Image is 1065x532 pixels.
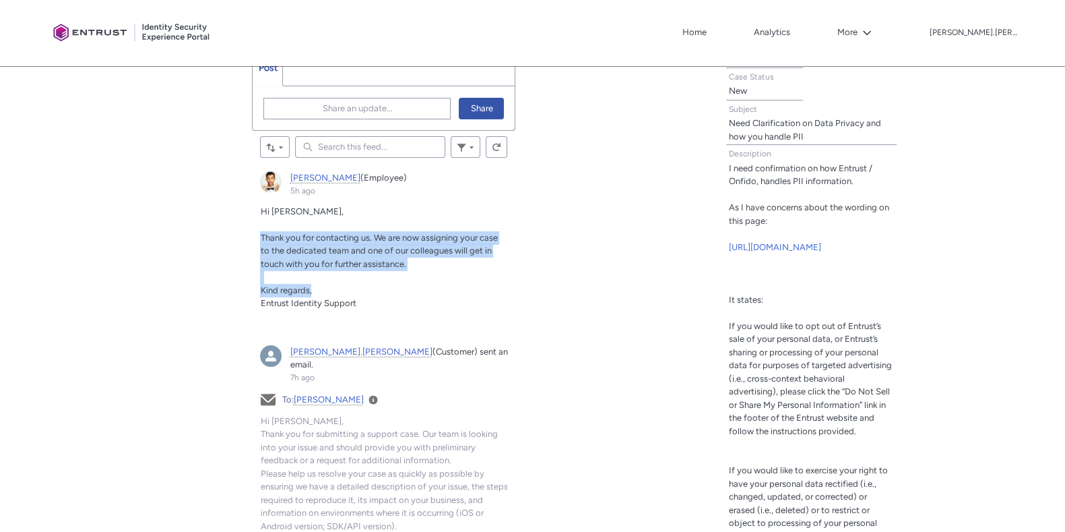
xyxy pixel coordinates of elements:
span: Description [729,149,771,158]
span: To: [282,394,363,405]
a: [PERSON_NAME] [293,394,363,405]
a: [PERSON_NAME].[PERSON_NAME] [290,347,432,357]
article: Danny, 5h ago [252,163,515,329]
span: Share an update... [322,98,392,119]
span: (Employee) [360,173,406,183]
button: Share an update... [263,98,451,119]
span: Hi [PERSON_NAME], [260,206,343,216]
a: Post [253,50,283,86]
button: User Profile carl.lee [929,25,1018,38]
span: Kind regards, [260,285,311,295]
a: 5h ago [290,186,315,196]
a: Analytics, opens in new tab [750,22,794,42]
a: [PERSON_NAME] [290,173,360,183]
div: Chatter Publisher [252,49,515,131]
lightning-formatted-text: New [729,86,747,96]
a: 7h ago [290,373,314,382]
a: View Details [368,395,378,405]
div: Danny [260,171,282,193]
a: [URL][DOMAIN_NAME] [729,242,821,252]
a: Home [679,22,710,42]
img: External User - Danny (null) [260,171,282,193]
button: Refresh this feed [486,136,507,158]
span: Share [470,98,492,119]
span: Thank you for contacting us. We are now assigning your case to the dedicated team and one of our ... [260,233,497,269]
span: Post [258,62,277,73]
lightning-formatted-text: Need Clarification on Data Privacy and how you handle PII [729,118,881,142]
img: carl.lee [260,345,282,367]
iframe: Qualified Messenger [825,220,1065,532]
input: Search this feed... [295,136,445,158]
button: Share [459,98,504,119]
span: Subject [729,105,757,114]
button: More [834,22,875,42]
p: [PERSON_NAME].[PERSON_NAME] [930,28,1017,38]
span: Case Status [729,72,774,82]
span: Entrust Identity Support [260,298,356,308]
